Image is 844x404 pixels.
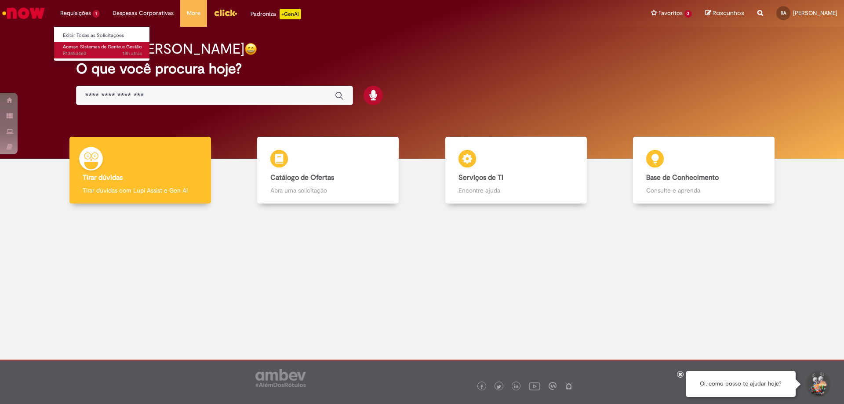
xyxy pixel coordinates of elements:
[187,9,200,18] span: More
[686,371,796,397] div: Oi, como posso te ajudar hoje?
[705,9,744,18] a: Rascunhos
[646,186,761,195] p: Consulte e aprenda
[54,26,150,61] ul: Requisições
[123,50,142,57] span: 18h atrás
[83,173,123,182] b: Tirar dúvidas
[60,9,91,18] span: Requisições
[54,42,151,58] a: Aberto R13453460 : Acesso Sistemas de Gente e Gestão
[214,6,237,19] img: click_logo_yellow_360x200.png
[646,173,719,182] b: Base de Conhecimento
[793,9,837,17] span: [PERSON_NAME]
[46,137,234,204] a: Tirar dúvidas Tirar dúvidas com Lupi Assist e Gen Ai
[270,173,334,182] b: Catálogo de Ofertas
[497,385,501,389] img: logo_footer_twitter.png
[610,137,798,204] a: Base de Conhecimento Consulte e aprenda
[76,61,768,76] h2: O que você procura hoje?
[529,380,540,392] img: logo_footer_youtube.png
[280,9,301,19] p: +GenAi
[83,186,198,195] p: Tirar dúvidas com Lupi Assist e Gen Ai
[684,10,692,18] span: 3
[76,41,244,57] h2: Bom dia, [PERSON_NAME]
[514,384,519,389] img: logo_footer_linkedin.png
[63,50,142,57] span: R13453460
[63,44,142,50] span: Acesso Sistemas de Gente e Gestão
[123,50,142,57] time: 27/08/2025 16:11:38
[113,9,174,18] span: Despesas Corporativas
[565,382,573,390] img: logo_footer_naosei.png
[422,137,610,204] a: Serviços de TI Encontre ajuda
[270,186,386,195] p: Abra uma solicitação
[480,385,484,389] img: logo_footer_facebook.png
[658,9,683,18] span: Favoritos
[458,186,574,195] p: Encontre ajuda
[781,10,786,16] span: RA
[255,369,306,387] img: logo_footer_ambev_rotulo_gray.png
[244,43,257,55] img: happy-face.png
[234,137,422,204] a: Catálogo de Ofertas Abra uma solicitação
[93,10,99,18] span: 1
[804,371,831,397] button: Iniciar Conversa de Suporte
[1,4,46,22] img: ServiceNow
[251,9,301,19] div: Padroniza
[54,31,151,40] a: Exibir Todas as Solicitações
[713,9,744,17] span: Rascunhos
[549,382,557,390] img: logo_footer_workplace.png
[458,173,503,182] b: Serviços de TI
